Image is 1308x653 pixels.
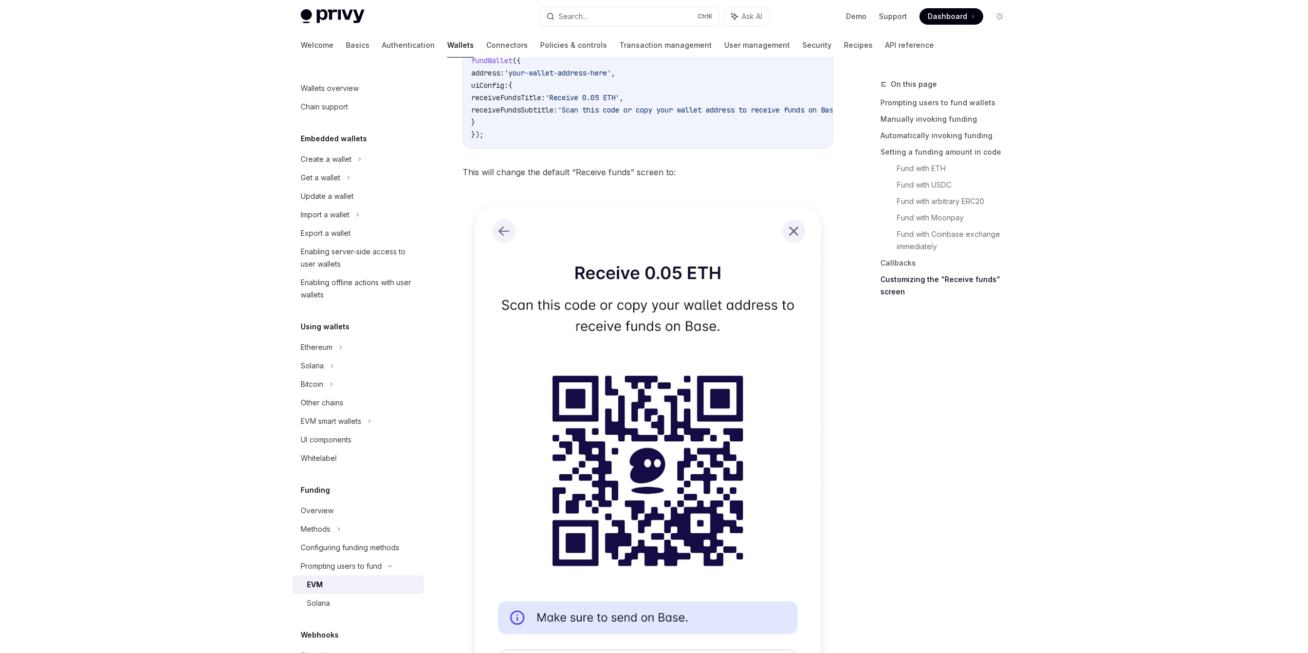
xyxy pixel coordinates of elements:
[919,8,983,25] a: Dashboard
[880,255,1016,271] a: Callbacks
[471,130,484,139] span: });
[486,33,528,58] a: Connectors
[292,538,424,557] a: Configuring funding methods
[292,449,424,468] a: Whitelabel
[742,11,762,22] span: Ask AI
[891,78,937,90] span: On this page
[897,177,1016,193] a: Fund with USDC
[844,33,873,58] a: Recipes
[301,227,351,239] div: Export a wallet
[508,81,512,90] span: {
[301,452,337,464] div: Whitelabel
[447,33,474,58] a: Wallets
[292,187,424,206] a: Update a wallet
[880,144,1016,160] a: Setting a funding amount in code
[471,56,512,65] span: fundWallet
[301,33,334,58] a: Welcome
[504,68,611,78] span: 'your-wallet-address-here'
[463,165,833,179] span: This will change the default “Receive funds” screen to:
[292,594,424,612] a: Solana
[885,33,934,58] a: API reference
[897,210,1016,226] a: Fund with Moonpay
[301,560,382,572] div: Prompting users to fund
[307,579,323,591] div: EVM
[301,172,340,184] div: Get a wallet
[301,397,343,409] div: Other chains
[802,33,832,58] a: Security
[880,111,1016,127] a: Manually invoking funding
[724,33,790,58] a: User management
[928,11,967,22] span: Dashboard
[471,118,475,127] span: }
[301,101,348,113] div: Chain support
[307,597,330,609] div: Solana
[382,33,435,58] a: Authentication
[545,93,619,102] span: 'Receive 0.05 ETH'
[292,224,424,242] a: Export a wallet
[846,11,867,22] a: Demo
[301,276,418,301] div: Enabling offline actions with user wallets
[292,242,424,273] a: Enabling server-side access to user wallets
[991,8,1008,25] button: Toggle dark mode
[292,79,424,98] a: Wallets overview
[880,95,1016,111] a: Prompting users to fund wallets
[301,82,359,95] div: Wallets overview
[301,209,349,221] div: Import a wallet
[346,33,370,58] a: Basics
[301,341,333,353] div: Ethereum
[292,98,424,116] a: Chain support
[301,434,352,446] div: UI components
[292,431,424,449] a: UI components
[558,105,845,115] span: 'Scan this code or copy your wallet address to receive funds on Base.'
[540,33,607,58] a: Policies & controls
[611,68,615,78] span: ,
[301,542,399,554] div: Configuring funding methods
[471,68,504,78] span: address:
[301,415,361,427] div: EVM smart wallets
[301,133,367,145] h5: Embedded wallets
[292,575,424,594] a: EVM
[301,505,334,517] div: Overview
[471,81,508,90] span: uiConfig:
[512,56,521,65] span: ({
[619,93,623,102] span: ,
[471,93,545,102] span: receiveFundsTitle:
[897,226,1016,255] a: Fund with Coinbase exchange immediately
[292,394,424,412] a: Other chains
[292,501,424,520] a: Overview
[724,7,769,26] button: Ask AI
[471,105,558,115] span: receiveFundsSubtitle:
[301,378,323,390] div: Bitcoin
[301,9,364,24] img: light logo
[897,193,1016,210] a: Fund with arbitrary ERC20
[301,246,418,270] div: Enabling server-side access to user wallets
[880,271,1016,300] a: Customizing the “Receive funds” screen
[301,523,330,535] div: Methods
[301,321,349,333] h5: Using wallets
[880,127,1016,144] a: Automatically invoking funding
[301,629,339,641] h5: Webhooks
[619,33,712,58] a: Transaction management
[301,360,324,372] div: Solana
[879,11,907,22] a: Support
[292,273,424,304] a: Enabling offline actions with user wallets
[559,10,587,23] div: Search...
[301,190,354,202] div: Update a wallet
[897,160,1016,177] a: Fund with ETH
[301,484,330,496] h5: Funding
[697,12,713,21] span: Ctrl K
[301,153,352,165] div: Create a wallet
[539,7,719,26] button: Search...CtrlK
